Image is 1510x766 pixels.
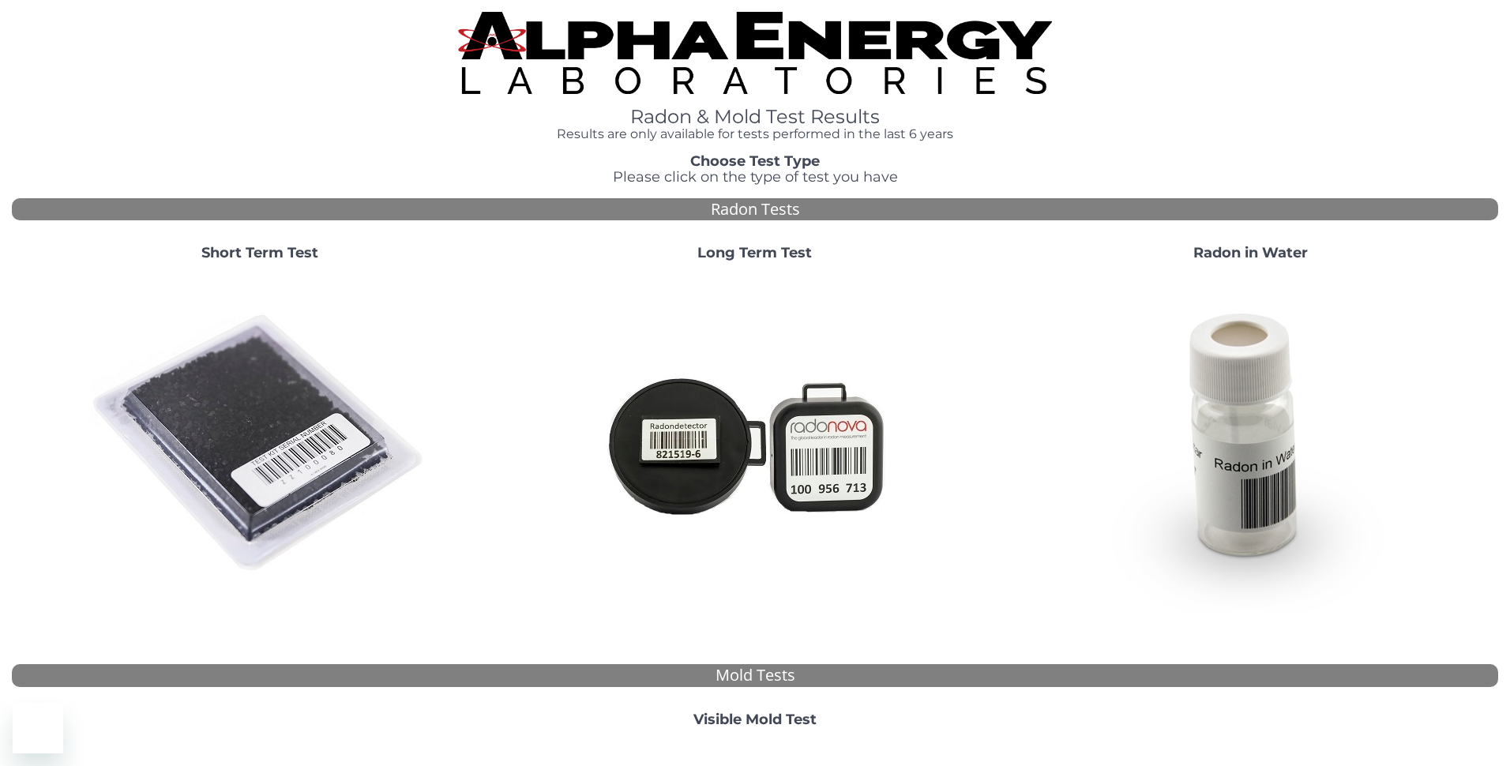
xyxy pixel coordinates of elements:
[12,664,1498,687] div: Mold Tests
[201,244,318,261] strong: Short Term Test
[90,274,430,614] img: ShortTerm.jpg
[613,168,898,186] span: Please click on the type of test you have
[458,127,1053,141] h4: Results are only available for tests performed in the last 6 years
[458,12,1053,94] img: TightCrop.jpg
[585,274,925,614] img: Radtrak2vsRadtrak3.jpg
[1193,244,1308,261] strong: Radon in Water
[458,107,1053,127] h1: Radon & Mold Test Results
[1080,274,1420,614] img: RadoninWater.jpg
[697,244,812,261] strong: Long Term Test
[12,198,1498,221] div: Radon Tests
[693,711,817,728] strong: Visible Mold Test
[690,152,820,170] strong: Choose Test Type
[13,703,63,753] iframe: Button to launch messaging window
